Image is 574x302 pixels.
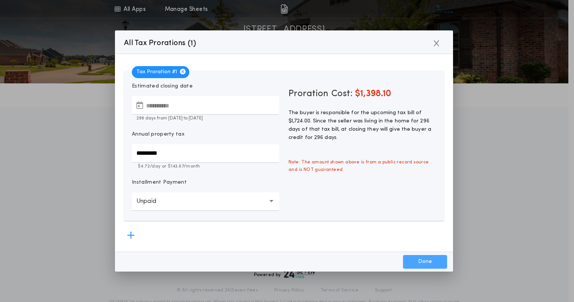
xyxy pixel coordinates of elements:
p: All Tax Prorations ( ) [124,37,196,49]
span: The buyer is responsible for the upcoming tax bill of $1,724.00. Since the seller was living in t... [289,110,431,140]
span: Tax Proration # 1 [132,66,189,78]
span: Cost: [331,89,353,98]
p: Annual property tax [132,131,184,138]
p: Installment Payment [132,179,187,186]
span: $1,398.10 [355,89,391,98]
button: Done [403,255,447,269]
p: 296 days from [DATE] to [DATE] [132,115,279,122]
button: Unpaid [132,192,279,210]
span: Proration [289,88,328,100]
span: Note: The amount shown above is from a public record source and is NOT guaranteed. [284,154,441,178]
span: 1 [190,40,193,47]
input: Annual property tax [132,144,279,162]
p: Unpaid [136,197,168,206]
p: $4.72 /day or $143.67 /month [132,163,279,170]
p: Estimated closing date [132,83,279,90]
